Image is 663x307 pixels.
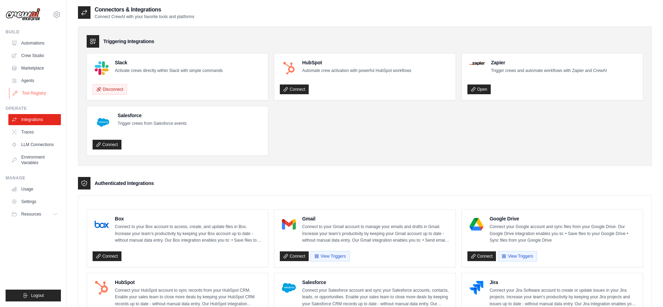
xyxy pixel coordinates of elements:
h4: Jira [490,279,637,286]
p: Trigger crews from Salesforce events [118,120,187,127]
a: Connect [280,84,309,94]
button: Resources [8,209,61,220]
img: Salesforce Logo [95,114,111,131]
img: Logo [6,8,40,21]
a: Settings [8,196,61,207]
h4: Google Drive [490,215,637,222]
a: Automations [8,38,61,49]
a: Connect [93,251,121,261]
a: Connect [467,251,496,261]
span: Logout [31,293,44,298]
img: Gmail Logo [282,217,296,231]
h4: HubSpot [302,59,411,66]
a: Crew Studio [8,50,61,61]
div: Build [6,29,61,35]
p: Connect to your Gmail account to manage your emails and drafts in Gmail. Increase your team’s pro... [302,224,450,244]
img: Zapier Logo [469,61,485,65]
a: LLM Connections [8,139,61,150]
a: Traces [8,127,61,138]
img: HubSpot Logo [95,281,109,295]
a: Open [467,84,491,94]
div: Operate [6,106,61,111]
a: Usage [8,184,61,195]
h3: Triggering Integrations [103,38,154,45]
h4: HubSpot [115,279,262,286]
p: Connect to your Box account to access, create, and update files in Box. Increase your team’s prod... [115,224,262,244]
button: View Triggers [310,251,349,261]
img: Salesforce Logo [282,281,296,295]
img: Google Drive Logo [469,217,483,231]
h4: Salesforce [302,279,450,286]
h4: Salesforce [118,112,187,119]
h3: Authenticated Integrations [95,180,154,187]
h2: Connectors & Integrations [95,6,194,14]
a: Connect [93,140,121,150]
h4: Zapier [491,59,607,66]
a: Connect [280,251,309,261]
a: Integrations [8,114,61,125]
p: Automate crew activation with powerful HubSpot workflows [302,67,411,74]
button: Disconnect [93,84,127,95]
p: Trigger crews and automate workflows with Zapier and CrewAI [491,67,607,74]
img: Jira Logo [469,281,483,295]
div: Manage [6,175,61,181]
p: Connect CrewAI with your favorite tools and platforms [95,14,194,19]
img: HubSpot Logo [282,61,296,75]
a: Marketplace [8,63,61,74]
h4: Box [115,215,262,222]
img: Box Logo [95,217,109,231]
a: Tool Registry [9,88,62,99]
a: Agents [8,75,61,86]
h4: Gmail [302,215,450,222]
h4: Slack [115,59,223,66]
button: Logout [6,290,61,301]
p: Connect your Google account and sync files from your Google Drive. Our Google Drive integration e... [490,224,637,244]
p: Activate crews directly within Slack with simple commands [115,67,223,74]
img: Slack Logo [95,61,109,75]
span: Resources [21,211,41,217]
a: Environment Variables [8,152,61,168]
button: View Triggers [498,251,537,261]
